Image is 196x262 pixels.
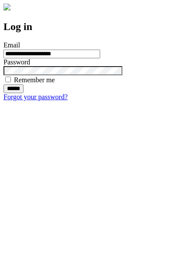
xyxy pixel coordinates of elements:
label: Password [3,58,30,66]
a: Forgot your password? [3,93,68,101]
label: Remember me [14,76,55,84]
h2: Log in [3,21,193,33]
img: logo-4e3dc11c47720685a147b03b5a06dd966a58ff35d612b21f08c02c0306f2b779.png [3,3,10,10]
label: Email [3,41,20,49]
